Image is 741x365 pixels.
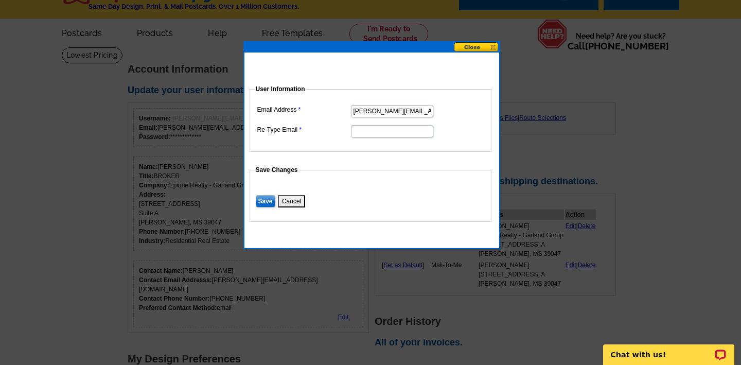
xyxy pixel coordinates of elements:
[257,125,350,134] label: Re-Type Email
[278,195,305,207] button: Cancel
[257,105,350,114] label: Email Address
[256,195,275,207] input: Save
[255,165,299,175] legend: Save Changes
[596,333,741,365] iframe: LiveChat chat widget
[255,84,306,94] legend: User Information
